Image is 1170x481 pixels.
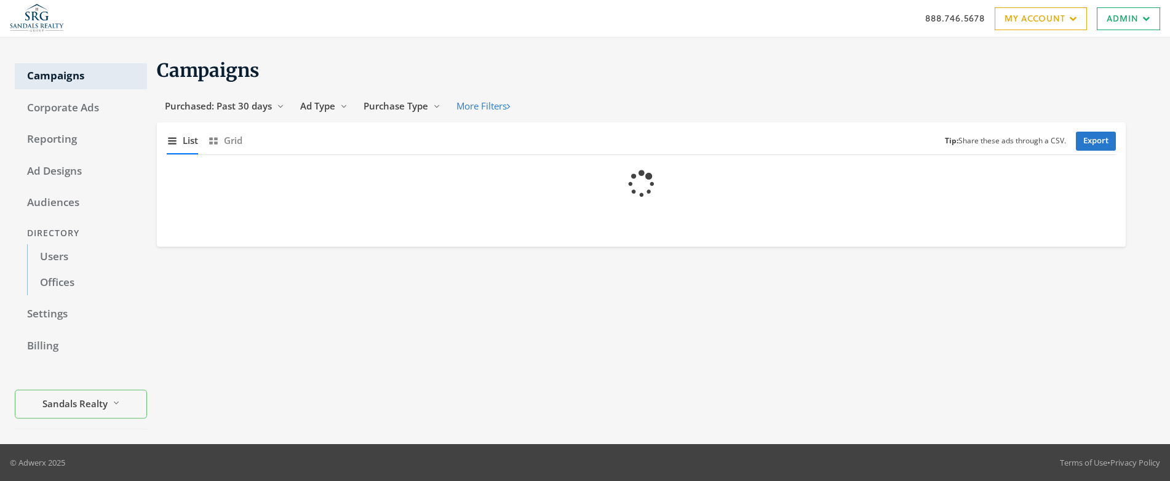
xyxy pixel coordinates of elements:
[925,12,985,25] a: 888.746.5678
[1097,7,1160,30] a: Admin
[1076,132,1116,151] a: Export
[224,133,242,148] span: Grid
[356,95,448,117] button: Purchase Type
[15,95,147,121] a: Corporate Ads
[183,133,198,148] span: List
[1110,457,1160,468] a: Privacy Policy
[15,333,147,359] a: Billing
[15,390,147,419] button: Sandals Realty
[157,58,260,82] span: Campaigns
[27,270,147,296] a: Offices
[15,159,147,185] a: Ad Designs
[27,244,147,270] a: Users
[167,127,198,154] button: List
[15,301,147,327] a: Settings
[42,396,108,410] span: Sandals Realty
[15,222,147,245] div: Directory
[292,95,356,117] button: Ad Type
[1060,456,1160,469] div: •
[165,100,272,112] span: Purchased: Past 30 days
[945,135,1066,147] small: Share these ads through a CSV.
[364,100,428,112] span: Purchase Type
[10,3,64,34] img: Adwerx
[300,100,335,112] span: Ad Type
[157,95,292,117] button: Purchased: Past 30 days
[995,7,1087,30] a: My Account
[15,63,147,89] a: Campaigns
[945,135,958,146] b: Tip:
[15,190,147,216] a: Audiences
[1060,457,1107,468] a: Terms of Use
[208,127,242,154] button: Grid
[15,127,147,153] a: Reporting
[448,95,518,117] button: More Filters
[10,456,65,469] p: © Adwerx 2025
